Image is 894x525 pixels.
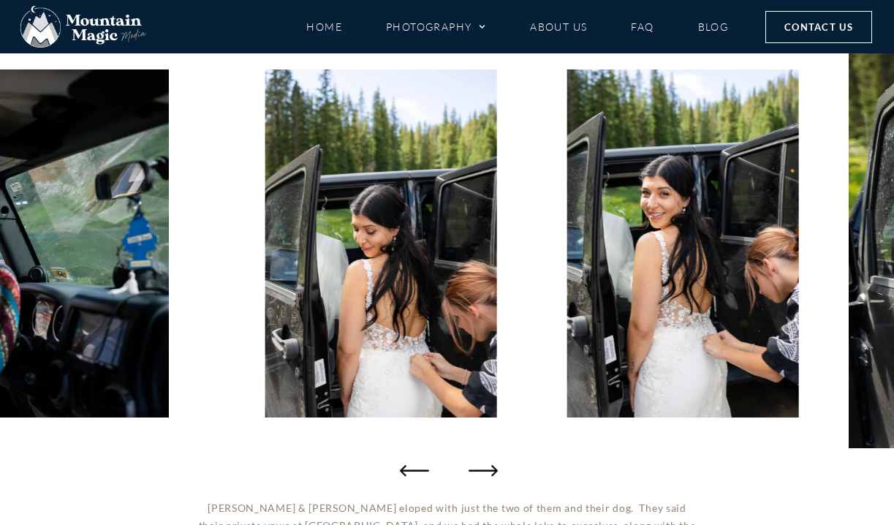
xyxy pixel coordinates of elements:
a: About Us [530,14,587,39]
div: Previous slide [400,456,429,485]
img: Emerald Lake vows outlovers vow of the wild Adventure Instead elope Crested Butte photographer Gu... [265,69,496,418]
span: Contact Us [784,19,853,35]
a: Blog [698,14,729,39]
div: Next slide [466,456,495,485]
img: Emerald Lake vows outlovers vow of the wild Adventure Instead elope Crested Butte photographer Gu... [567,69,799,418]
nav: Menu [306,14,729,39]
a: Contact Us [765,11,872,43]
div: 6 / 100 [567,69,799,418]
a: Home [306,14,342,39]
a: Photography [386,14,486,39]
div: 5 / 100 [265,69,496,418]
a: FAQ [631,14,654,39]
img: Mountain Magic Media photography logo Crested Butte Photographer [20,6,146,48]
